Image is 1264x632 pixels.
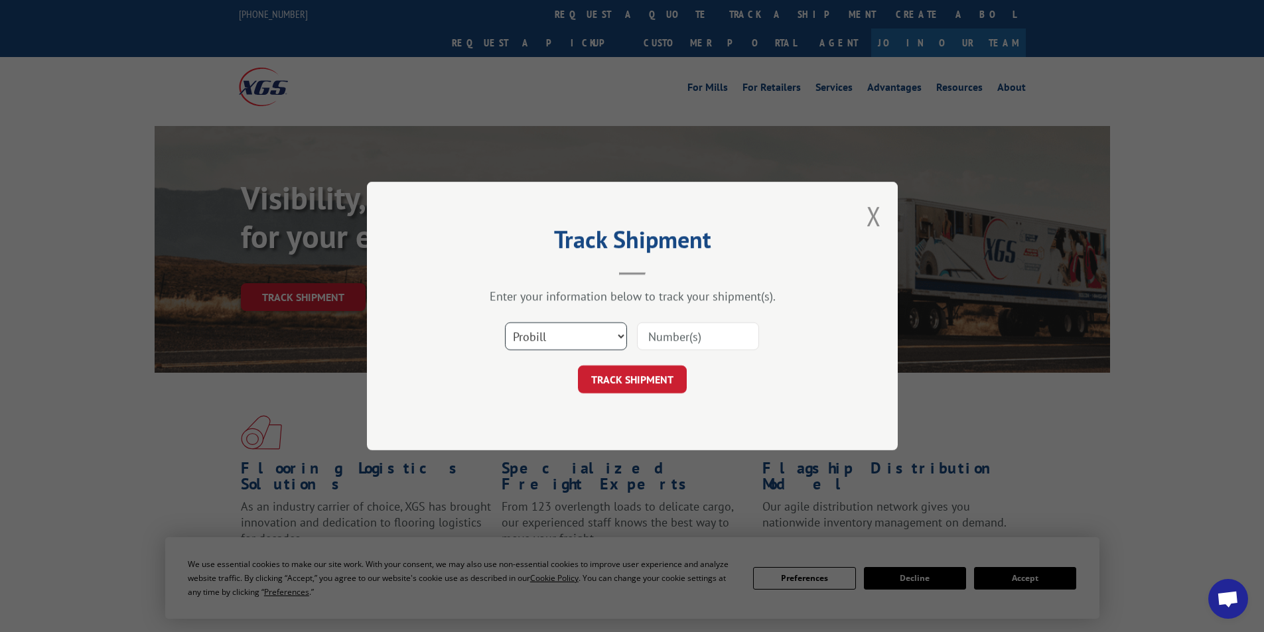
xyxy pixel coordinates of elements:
h2: Track Shipment [433,230,831,255]
div: Open chat [1208,579,1248,619]
button: Close modal [867,198,881,233]
div: Enter your information below to track your shipment(s). [433,288,831,304]
button: TRACK SHIPMENT [578,365,687,393]
input: Number(s) [637,322,759,350]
